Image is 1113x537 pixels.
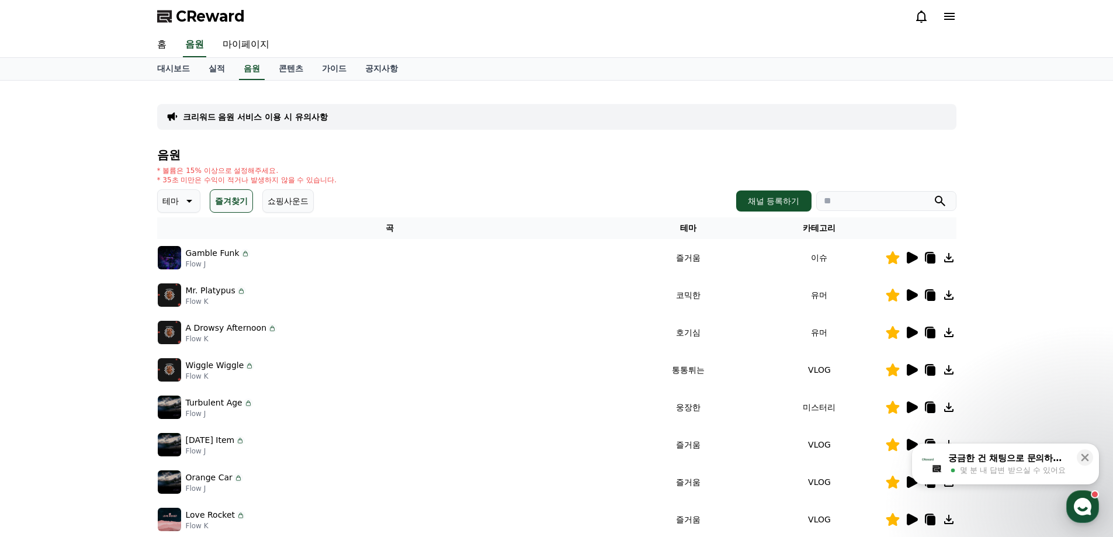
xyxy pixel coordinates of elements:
p: A Drowsy Afternoon [186,322,267,334]
p: Gamble Funk [186,247,240,259]
img: music [158,433,181,456]
td: 유머 [754,276,885,314]
img: music [158,283,181,307]
td: 호기심 [623,314,754,351]
td: 웅장한 [623,389,754,426]
p: Flow J [186,259,250,269]
td: 통통튀는 [623,351,754,389]
img: music [158,358,181,382]
a: 크리워드 음원 서비스 이용 시 유의사항 [183,111,328,123]
p: Turbulent Age [186,397,242,409]
p: Love Rocket [186,509,235,521]
img: music [158,470,181,494]
td: VLOG [754,463,885,501]
a: 설정 [151,370,224,400]
span: 대화 [107,389,121,398]
button: 테마 [157,189,200,213]
p: Orange Car [186,472,233,484]
td: 즐거움 [623,426,754,463]
p: Flow K [186,297,246,306]
img: music [158,508,181,531]
td: 코믹한 [623,276,754,314]
p: Flow J [186,446,245,456]
p: Flow K [186,372,255,381]
a: 실적 [199,58,234,80]
p: Flow J [186,409,253,418]
a: 마이페이지 [213,33,279,57]
p: Mr. Platypus [186,285,235,297]
span: 설정 [181,388,195,397]
p: Flow J [186,484,243,493]
a: 홈 [148,33,176,57]
td: 이슈 [754,239,885,276]
th: 곡 [157,217,623,239]
th: 테마 [623,217,754,239]
img: music [158,396,181,419]
td: VLOG [754,426,885,463]
button: 채널 등록하기 [736,190,811,212]
button: 즐겨찾기 [210,189,253,213]
a: 가이드 [313,58,356,80]
td: 미스터리 [754,389,885,426]
a: 홈 [4,370,77,400]
a: 콘텐츠 [269,58,313,80]
p: Flow K [186,334,278,344]
p: [DATE] Item [186,434,235,446]
p: 테마 [162,193,179,209]
img: music [158,321,181,344]
button: 쇼핑사운드 [262,189,314,213]
p: * 35초 미만은 수익이 적거나 발생하지 않을 수 있습니다. [157,175,337,185]
p: * 볼륨은 15% 이상으로 설정해주세요. [157,166,337,175]
a: 공지사항 [356,58,407,80]
p: Flow K [186,521,246,531]
th: 카테고리 [754,217,885,239]
span: CReward [176,7,245,26]
span: 홈 [37,388,44,397]
p: Wiggle Wiggle [186,359,244,372]
h4: 음원 [157,148,956,161]
a: 음원 [239,58,265,80]
a: CReward [157,7,245,26]
td: 즐거움 [623,239,754,276]
img: music [158,246,181,269]
td: 유머 [754,314,885,351]
td: VLOG [754,351,885,389]
td: 즐거움 [623,463,754,501]
a: 대화 [77,370,151,400]
a: 음원 [183,33,206,57]
a: 대시보드 [148,58,199,80]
